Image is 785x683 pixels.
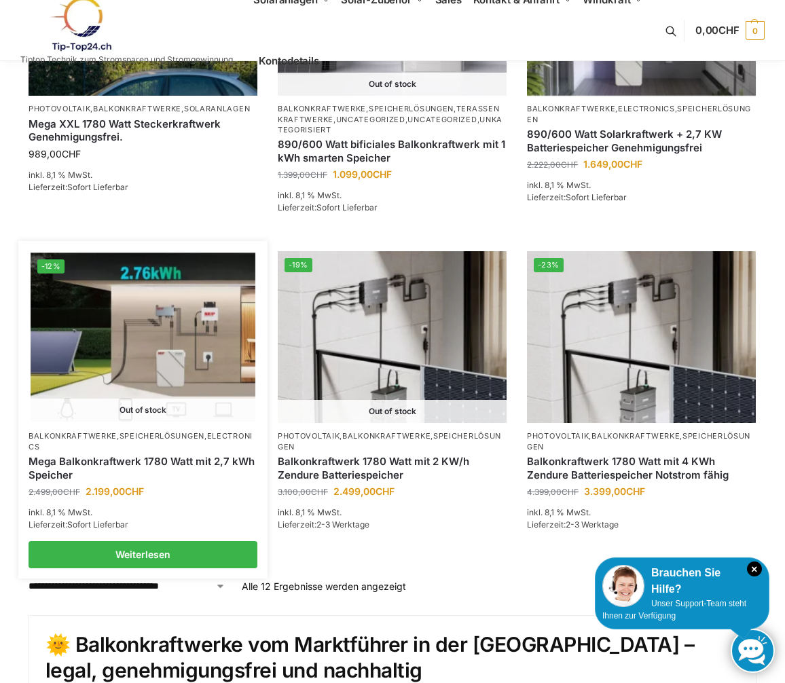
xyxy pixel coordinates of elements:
span: 2-3 Werktage [316,519,369,530]
span: Lieferzeit: [278,519,369,530]
a: Speicherlösungen [369,104,454,113]
p: , , , , , [278,104,507,135]
i: Schließen [747,561,762,576]
a: Balkonkraftwerke [93,104,181,113]
a: Solaranlagen [184,104,250,113]
a: 890/600 Watt Solarkraftwerk + 2,7 KW Batteriespeicher Genehmigungsfrei [527,128,756,154]
a: Lese mehr über „Mega Balkonkraftwerk 1780 Watt mit 2,7 kWh Speicher“ [29,541,257,568]
a: Balkonkraftwerk 1780 Watt mit 4 KWh Zendure Batteriespeicher Notstrom fähig [527,455,756,481]
a: 890/600 Watt bificiales Balkonkraftwerk mit 1 kWh smarten Speicher [278,138,507,164]
a: -12% Out of stockSolaranlage mit 2,7 KW Batteriespeicher Genehmigungsfrei [31,253,255,422]
span: CHF [376,485,395,497]
p: , , [527,104,756,125]
span: Sofort Lieferbar [566,192,627,202]
a: Balkonkraftwerke [591,431,680,441]
bdi: 4.399,00 [527,487,579,497]
a: Photovoltaik [527,431,589,441]
a: Balkonkraftwerke [342,431,431,441]
span: Lieferzeit: [527,192,627,202]
span: Kontodetails [259,54,319,67]
span: CHF [718,24,740,37]
span: Lieferzeit: [29,182,128,192]
span: CHF [311,487,328,497]
p: Tiptop Technik zum Stromsparen und Stromgewinnung [20,56,233,64]
a: Speicherlösungen [278,431,501,451]
img: Zendure-solar-flow-Batteriespeicher für Balkonkraftwerke [278,251,507,423]
span: Sofort Lieferbar [67,182,128,192]
span: 2-3 Werktage [566,519,619,530]
span: CHF [125,485,144,497]
a: 0,00CHF 0 [695,10,765,51]
bdi: 989,00 [29,148,81,160]
a: -19% Out of stockZendure-solar-flow-Batteriespeicher für Balkonkraftwerke [278,251,507,423]
span: CHF [561,160,578,170]
p: , , [278,431,507,452]
p: inkl. 8,1 % MwSt. [29,169,257,181]
bdi: 2.499,00 [29,487,80,497]
a: Electronics [618,104,675,113]
a: Photovoltaik [29,104,90,113]
span: CHF [373,168,392,180]
a: Uncategorized [336,115,405,124]
p: , , [29,431,257,452]
span: 0 [746,21,765,40]
bdi: 1.099,00 [333,168,392,180]
img: Zendure-solar-flow-Batteriespeicher für Balkonkraftwerke [527,251,756,423]
p: Alle 12 Ergebnisse werden angezeigt [242,579,406,593]
span: Lieferzeit: [29,519,128,530]
span: Unser Support-Team steht Ihnen zur Verfügung [602,599,746,621]
a: Unkategorisiert [278,115,503,134]
span: Lieferzeit: [278,202,378,213]
select: Shop-Reihenfolge [29,579,225,593]
a: Balkonkraftwerke [278,104,366,113]
a: Photovoltaik [278,431,340,441]
h2: 🌞 Balkonkraftwerke vom Marktführer in der [GEOGRAPHIC_DATA] – legal, genehmigungsfrei und nachhaltig [45,632,740,683]
a: Speicherlösungen [527,104,751,124]
p: inkl. 8,1 % MwSt. [278,189,507,202]
span: 0,00 [695,24,740,37]
p: inkl. 8,1 % MwSt. [29,506,257,519]
span: Sofort Lieferbar [67,519,128,530]
span: CHF [63,487,80,497]
span: CHF [623,158,642,170]
bdi: 2.199,00 [86,485,144,497]
span: Lieferzeit: [527,519,619,530]
bdi: 2.222,00 [527,160,578,170]
div: Brauchen Sie Hilfe? [602,565,762,597]
img: Customer service [602,565,644,607]
span: CHF [562,487,579,497]
a: Balkonkraftwerke [29,431,117,441]
a: Uncategorized [407,115,477,124]
bdi: 1.399,00 [278,170,327,180]
a: Speicherlösungen [527,431,750,451]
img: Solaranlage mit 2,7 KW Batteriespeicher Genehmigungsfrei [31,253,255,422]
a: Kontodetails [253,31,325,92]
p: , , [527,431,756,452]
a: Mega Balkonkraftwerk 1780 Watt mit 2,7 kWh Speicher [29,455,257,481]
a: Electronics [29,431,253,451]
span: CHF [626,485,645,497]
a: Mega XXL 1780 Watt Steckerkraftwerk Genehmigungsfrei. [29,117,257,144]
p: inkl. 8,1 % MwSt. [278,506,507,519]
a: Balkonkraftwerke [527,104,615,113]
a: Terassen Kraftwerke [278,104,499,124]
bdi: 3.399,00 [584,485,645,497]
bdi: 2.499,00 [333,485,395,497]
p: , , [29,104,257,114]
span: Sofort Lieferbar [316,202,378,213]
span: CHF [62,148,81,160]
p: inkl. 8,1 % MwSt. [527,179,756,191]
a: Balkonkraftwerk 1780 Watt mit 2 KW/h Zendure Batteriespeicher [278,455,507,481]
bdi: 3.100,00 [278,487,328,497]
p: inkl. 8,1 % MwSt. [527,506,756,519]
a: -23%Zendure-solar-flow-Batteriespeicher für Balkonkraftwerke [527,251,756,423]
bdi: 1.649,00 [583,158,642,170]
span: CHF [310,170,327,180]
a: Speicherlösungen [120,431,204,441]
